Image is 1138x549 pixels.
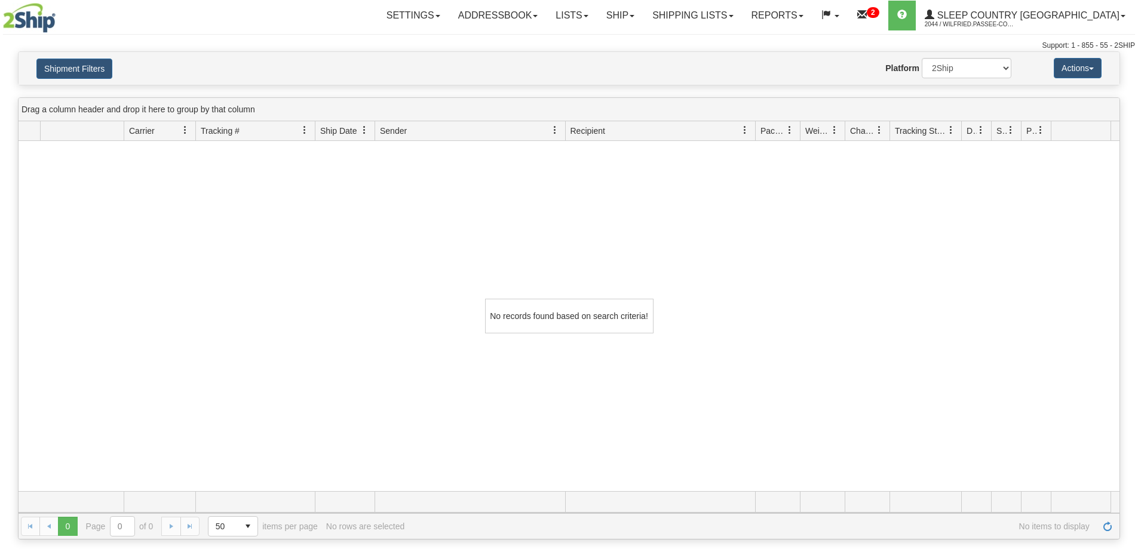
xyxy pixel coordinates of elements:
a: Carrier filter column settings [175,120,195,140]
span: Page sizes drop down [208,516,258,536]
a: Weight filter column settings [824,120,845,140]
a: Settings [378,1,449,30]
span: select [238,517,257,536]
button: Shipment Filters [36,59,112,79]
span: Packages [760,125,786,137]
span: Pickup Status [1026,125,1036,137]
a: Ship Date filter column settings [354,120,375,140]
div: Support: 1 - 855 - 55 - 2SHIP [3,41,1135,51]
a: Shipping lists [643,1,742,30]
a: Shipment Issues filter column settings [1001,120,1021,140]
span: Weight [805,125,830,137]
a: Charge filter column settings [869,120,889,140]
label: Platform [885,62,919,74]
span: Tracking Status [895,125,947,137]
span: 50 [216,520,231,532]
a: Refresh [1098,517,1117,536]
span: Page 0 [58,517,77,536]
a: Reports [743,1,812,30]
span: 2044 / Wilfried.Passee-Coutrin [925,19,1014,30]
span: Sender [380,125,407,137]
div: No records found based on search criteria! [485,299,654,333]
span: Page of 0 [86,516,154,536]
div: grid grouping header [19,98,1119,121]
a: Recipient filter column settings [735,120,755,140]
a: Sender filter column settings [545,120,565,140]
span: Carrier [129,125,155,137]
div: No rows are selected [326,522,405,531]
a: Delivery Status filter column settings [971,120,991,140]
span: Charge [850,125,875,137]
span: Ship Date [320,125,357,137]
span: Tracking # [201,125,240,137]
span: Shipment Issues [996,125,1007,137]
img: logo2044.jpg [3,3,56,33]
a: Pickup Status filter column settings [1030,120,1051,140]
span: Sleep Country [GEOGRAPHIC_DATA] [934,10,1119,20]
span: items per page [208,516,318,536]
iframe: chat widget [1111,213,1137,335]
a: Tracking # filter column settings [295,120,315,140]
a: Tracking Status filter column settings [941,120,961,140]
span: No items to display [413,522,1090,531]
a: Sleep Country [GEOGRAPHIC_DATA] 2044 / Wilfried.Passee-Coutrin [916,1,1134,30]
a: Packages filter column settings [780,120,800,140]
a: Addressbook [449,1,547,30]
span: Recipient [570,125,605,137]
span: Delivery Status [967,125,977,137]
a: Ship [597,1,643,30]
sup: 2 [867,7,879,18]
button: Actions [1054,58,1102,78]
a: 2 [848,1,888,30]
a: Lists [547,1,597,30]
